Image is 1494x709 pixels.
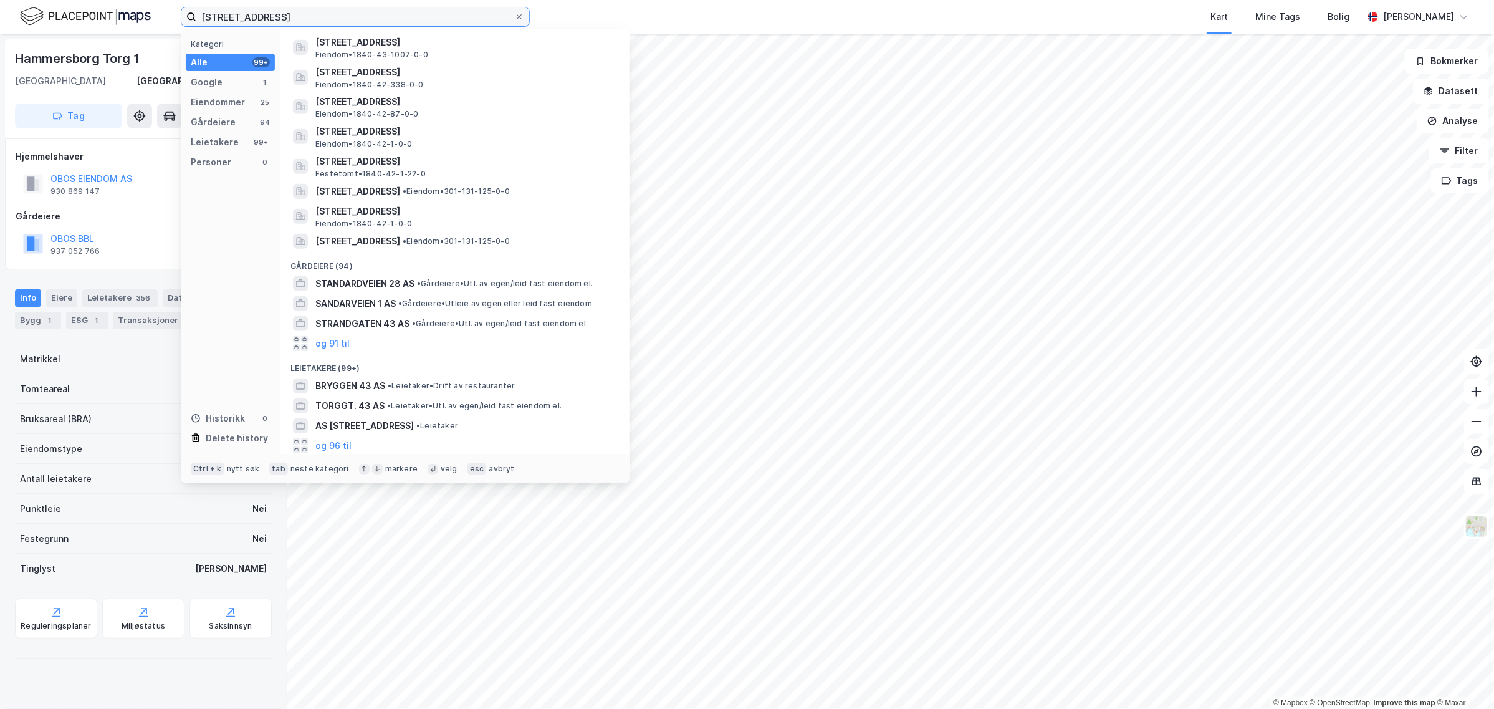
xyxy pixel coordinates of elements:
iframe: Chat Widget [1432,649,1494,709]
div: Gårdeiere [16,209,271,224]
a: Mapbox [1273,698,1308,707]
span: • [412,319,416,328]
button: Datasett [1413,79,1489,104]
span: STRANDGATEN 43 AS [315,316,409,331]
div: Eiendommer [191,95,245,110]
button: Bokmerker [1405,49,1489,74]
div: [GEOGRAPHIC_DATA], 208/279 [136,74,272,89]
span: SANDARVEIEN 1 AS [315,296,396,311]
div: Festegrunn [20,531,69,546]
span: BRYGGEN 43 AS [315,379,385,393]
div: Google [191,75,223,90]
div: 94 [260,117,270,127]
div: Kontrollprogram for chat [1432,649,1494,709]
div: Hammersborg Torg 1 [15,49,141,69]
div: Delete history [206,431,268,446]
button: Analyse [1417,109,1489,133]
div: Punktleie [20,501,61,516]
span: • [387,401,391,410]
div: Matrikkel [20,352,60,367]
div: 99+ [252,137,270,147]
div: Tinglyst [20,561,55,576]
div: Nei [252,501,267,516]
span: • [417,279,421,288]
span: Eiendom • 301-131-125-0-0 [403,236,510,246]
span: • [416,421,420,430]
span: [STREET_ADDRESS] [315,154,615,169]
div: ESG [66,312,108,329]
div: avbryt [489,464,514,474]
div: neste kategori [290,464,349,474]
div: Leietakere [82,289,158,307]
span: • [388,381,391,390]
span: STANDARDVEIEN 28 AS [315,276,414,291]
div: Hjemmelshaver [16,149,271,164]
div: markere [385,464,418,474]
div: Miljøstatus [122,621,165,631]
div: Leietakere (99+) [280,354,630,376]
div: Nei [252,531,267,546]
div: Reguleringsplaner [21,621,91,631]
div: Eiere [46,289,77,307]
button: Tag [15,104,122,128]
div: Datasett [163,289,224,307]
div: Gårdeiere [191,115,236,130]
a: Improve this map [1374,698,1435,707]
div: Bygg [15,312,61,329]
span: • [403,186,406,196]
span: Leietaker [416,421,458,431]
div: Historikk [191,411,245,426]
div: Gårdeiere (94) [280,251,630,274]
div: nytt søk [227,464,260,474]
span: AS [STREET_ADDRESS] [315,418,414,433]
div: 930 869 147 [50,186,100,196]
span: • [398,299,402,308]
span: Leietaker • Drift av restauranter [388,381,515,391]
span: [STREET_ADDRESS] [315,124,615,139]
div: 99+ [252,57,270,67]
div: 0 [260,157,270,167]
div: 0 [260,413,270,423]
div: 1 [44,314,56,327]
div: Bruksareal (BRA) [20,412,92,427]
a: OpenStreetMap [1310,698,1371,707]
span: Leietaker • Utl. av egen/leid fast eiendom el. [387,401,562,411]
span: Festetomt • 1840-42-1-22-0 [315,169,426,179]
span: Gårdeiere • Utl. av egen/leid fast eiendom el. [412,319,588,329]
span: Eiendom • 301-131-125-0-0 [403,186,510,196]
div: [PERSON_NAME] [1383,9,1454,24]
input: Søk på adresse, matrikkel, gårdeiere, leietakere eller personer [196,7,514,26]
button: og 91 til [315,336,350,351]
button: Tags [1431,168,1489,193]
div: [GEOGRAPHIC_DATA] [15,74,106,89]
button: Filter [1429,138,1489,163]
span: [STREET_ADDRESS] [315,204,615,219]
span: [STREET_ADDRESS] [315,65,615,80]
div: Saksinnsyn [209,621,252,631]
div: Mine Tags [1255,9,1300,24]
button: og 96 til [315,438,352,453]
div: 1 [90,314,103,327]
div: velg [441,464,457,474]
span: Gårdeiere • Utl. av egen/leid fast eiendom el. [417,279,593,289]
span: Eiendom • 1840-42-1-0-0 [315,139,412,149]
div: 356 [134,292,153,304]
span: [STREET_ADDRESS] [315,184,400,199]
span: TORGGT. 43 AS [315,398,385,413]
div: esc [467,463,487,475]
img: Z [1465,514,1488,538]
div: Eiendomstype [20,441,82,456]
span: • [403,236,406,246]
span: [STREET_ADDRESS] [315,94,615,109]
span: Eiendom • 1840-42-87-0-0 [315,109,418,119]
div: [PERSON_NAME] [195,561,267,576]
div: Tomteareal [20,382,70,397]
span: Eiendom • 1840-42-338-0-0 [315,80,424,90]
span: Eiendom • 1840-42-1-0-0 [315,219,412,229]
span: Gårdeiere • Utleie av egen eller leid fast eiendom [398,299,592,309]
span: [STREET_ADDRESS] [315,35,615,50]
div: Personer [191,155,231,170]
div: tab [269,463,288,475]
img: logo.f888ab2527a4732fd821a326f86c7f29.svg [20,6,151,27]
div: Kategori [191,39,275,49]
